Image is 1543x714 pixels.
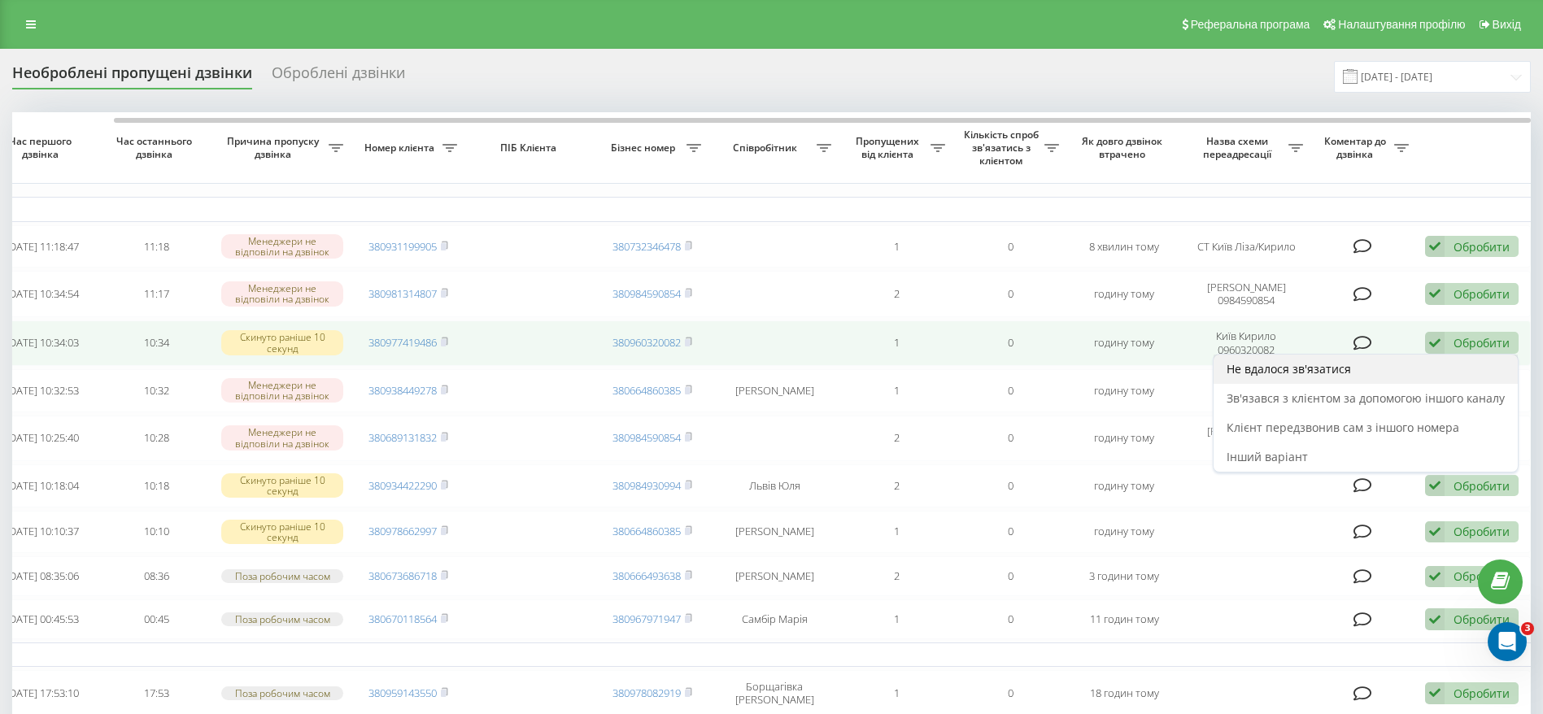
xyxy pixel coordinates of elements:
[612,239,681,254] a: 380732346478
[953,556,1067,596] td: 0
[99,464,213,507] td: 10:18
[368,524,437,538] a: 380978662997
[612,568,681,583] a: 380666493638
[368,478,437,493] a: 380934422290
[1454,686,1510,701] div: Обробити
[1191,18,1310,31] span: Реферальна програма
[1181,320,1311,366] td: Київ Кирило 0960320082
[1181,271,1311,316] td: [PERSON_NAME] 0984590854
[99,271,213,316] td: 11:17
[839,464,953,507] td: 2
[612,335,681,350] a: 380960320082
[839,320,953,366] td: 1
[709,369,839,412] td: [PERSON_NAME]
[99,599,213,639] td: 00:45
[221,686,343,700] div: Поза робочим часом
[1488,622,1527,661] iframe: Intercom live chat
[1067,464,1181,507] td: годину тому
[1067,320,1181,366] td: годину тому
[1319,135,1394,160] span: Коментар до дзвінка
[221,330,343,355] div: Скинуто раніше 10 секунд
[953,511,1067,554] td: 0
[953,369,1067,412] td: 0
[612,612,681,626] a: 380967971947
[221,473,343,498] div: Скинуто раніше 10 секунд
[1454,239,1510,255] div: Обробити
[839,271,953,316] td: 2
[612,524,681,538] a: 380664860385
[1067,225,1181,268] td: 8 хвилин тому
[272,64,405,89] div: Оброблені дзвінки
[709,599,839,639] td: Самбір Марія
[612,383,681,398] a: 380664860385
[221,612,343,626] div: Поза робочим часом
[1493,18,1521,31] span: Вихід
[12,64,252,89] div: Необроблені пропущені дзвінки
[1227,361,1351,377] span: Не вдалося зв'язатися
[612,286,681,301] a: 380984590854
[1067,556,1181,596] td: 3 години тому
[99,416,213,461] td: 10:28
[839,511,953,554] td: 1
[368,568,437,583] a: 380673686718
[1067,271,1181,316] td: годину тому
[221,425,343,450] div: Менеджери не відповіли на дзвінок
[953,225,1067,268] td: 0
[604,141,687,155] span: Бізнес номер
[839,599,953,639] td: 1
[1454,478,1510,494] div: Обробити
[961,128,1044,167] span: Кількість спроб зв'язатись з клієнтом
[99,511,213,554] td: 10:10
[1067,511,1181,554] td: годину тому
[479,141,582,155] span: ПІБ Клієнта
[1454,286,1510,302] div: Обробити
[953,271,1067,316] td: 0
[368,686,437,700] a: 380959143550
[1080,135,1168,160] span: Як довго дзвінок втрачено
[709,556,839,596] td: [PERSON_NAME]
[1227,390,1505,406] span: Зв'язався з клієнтом за допомогою іншого каналу
[360,141,442,155] span: Номер клієнта
[1181,416,1311,461] td: [PERSON_NAME] 0984590854
[953,464,1067,507] td: 0
[99,556,213,596] td: 08:36
[839,416,953,461] td: 2
[368,286,437,301] a: 380981314807
[1067,369,1181,412] td: годину тому
[221,281,343,306] div: Менеджери не відповіли на дзвінок
[368,383,437,398] a: 380938449278
[1521,622,1534,635] span: 3
[709,511,839,554] td: [PERSON_NAME]
[99,320,213,366] td: 10:34
[1067,599,1181,639] td: 11 годин тому
[368,335,437,350] a: 380977419486
[953,320,1067,366] td: 0
[221,520,343,544] div: Скинуто раніше 10 секунд
[1067,416,1181,461] td: годину тому
[709,464,839,507] td: Львів Юля
[839,369,953,412] td: 1
[112,135,200,160] span: Час останнього дзвінка
[1454,335,1510,350] div: Обробити
[953,416,1067,461] td: 0
[368,239,437,254] a: 380931199905
[1227,420,1459,435] span: Клієнт передзвонив сам з іншого номера
[839,225,953,268] td: 1
[1189,135,1288,160] span: Назва схеми переадресації
[1338,18,1465,31] span: Налаштування профілю
[368,612,437,626] a: 380670118564
[221,569,343,583] div: Поза робочим часом
[1454,612,1510,627] div: Обробити
[848,135,931,160] span: Пропущених від клієнта
[1181,225,1311,268] td: CT Київ Ліза/Кирило
[221,234,343,259] div: Менеджери не відповіли на дзвінок
[612,686,681,700] a: 380978082919
[368,430,437,445] a: 380689131832
[717,141,817,155] span: Співробітник
[953,599,1067,639] td: 0
[1227,449,1308,464] span: Інший варіант
[1454,524,1510,539] div: Обробити
[221,135,329,160] span: Причина пропуску дзвінка
[1454,568,1510,584] div: Обробити
[839,556,953,596] td: 2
